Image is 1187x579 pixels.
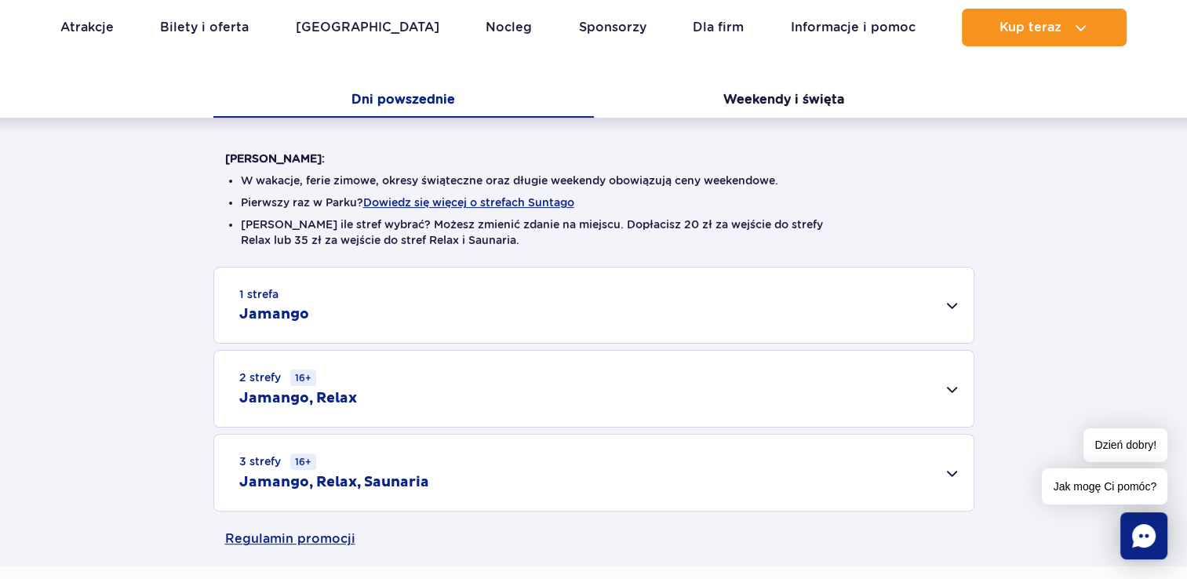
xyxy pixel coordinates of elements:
[241,217,947,248] li: [PERSON_NAME] ile stref wybrać? Możesz zmienić zdanie na miejscu. Dopłacisz 20 zł za wejście do s...
[213,85,594,118] button: Dni powszednie
[1083,428,1167,462] span: Dzień dobry!
[1120,512,1167,559] div: Chat
[791,9,916,46] a: Informacje i pomoc
[962,9,1127,46] button: Kup teraz
[594,85,974,118] button: Weekendy i święta
[290,370,316,386] small: 16+
[239,305,309,324] h2: Jamango
[239,389,357,408] h2: Jamango, Relax
[1042,468,1167,504] span: Jak mogę Ci pomóc?
[239,370,316,386] small: 2 strefy
[241,195,947,210] li: Pierwszy raz w Parku?
[239,473,429,492] h2: Jamango, Relax, Saunaria
[693,9,744,46] a: Dla firm
[579,9,646,46] a: Sponsorzy
[239,286,279,302] small: 1 strefa
[363,196,574,209] button: Dowiedz się więcej o strefach Suntago
[225,512,963,566] a: Regulamin promocji
[225,152,325,165] strong: [PERSON_NAME]:
[239,453,316,470] small: 3 strefy
[296,9,439,46] a: [GEOGRAPHIC_DATA]
[290,453,316,470] small: 16+
[60,9,114,46] a: Atrakcje
[999,20,1061,35] span: Kup teraz
[241,173,947,188] li: W wakacje, ferie zimowe, okresy świąteczne oraz długie weekendy obowiązują ceny weekendowe.
[486,9,532,46] a: Nocleg
[160,9,249,46] a: Bilety i oferta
